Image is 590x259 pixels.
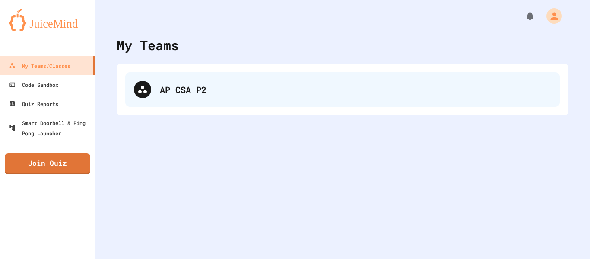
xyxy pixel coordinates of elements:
div: My Notifications [509,9,537,23]
div: My Teams [117,35,179,55]
div: Smart Doorbell & Ping Pong Launcher [9,118,92,138]
img: logo-orange.svg [9,9,86,31]
div: My Teams/Classes [9,61,70,71]
div: Quiz Reports [9,99,58,109]
div: AP CSA P2 [125,72,560,107]
div: Code Sandbox [9,80,58,90]
div: My Account [537,6,564,26]
div: AP CSA P2 [160,83,551,96]
a: Join Quiz [5,153,90,174]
